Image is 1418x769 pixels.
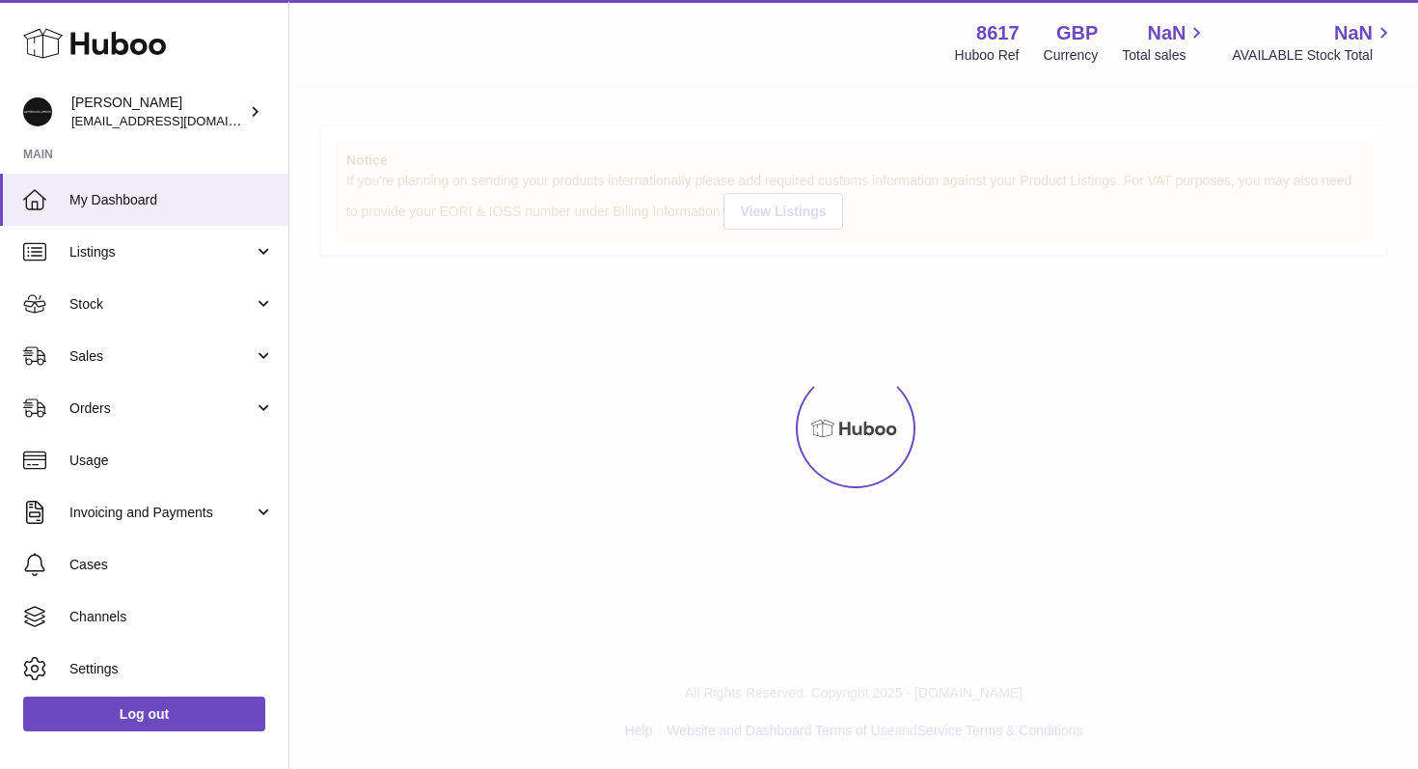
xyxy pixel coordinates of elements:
span: My Dashboard [69,191,274,209]
span: Sales [69,347,254,366]
span: Stock [69,295,254,314]
span: Cases [69,556,274,574]
span: NaN [1147,20,1186,46]
img: hello@alfredco.com [23,97,52,126]
strong: 8617 [976,20,1020,46]
span: Channels [69,608,274,626]
a: NaN Total sales [1122,20,1208,65]
div: Huboo Ref [955,46,1020,65]
div: [PERSON_NAME] [71,94,245,130]
span: Invoicing and Payments [69,504,254,522]
strong: GBP [1056,20,1098,46]
a: NaN AVAILABLE Stock Total [1232,20,1395,65]
span: Usage [69,452,274,470]
span: Settings [69,660,274,678]
span: Orders [69,399,254,418]
div: Currency [1044,46,1099,65]
span: Total sales [1122,46,1208,65]
a: Log out [23,697,265,731]
span: AVAILABLE Stock Total [1232,46,1395,65]
span: Listings [69,243,254,261]
span: [EMAIL_ADDRESS][DOMAIN_NAME] [71,113,284,128]
span: NaN [1334,20,1373,46]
